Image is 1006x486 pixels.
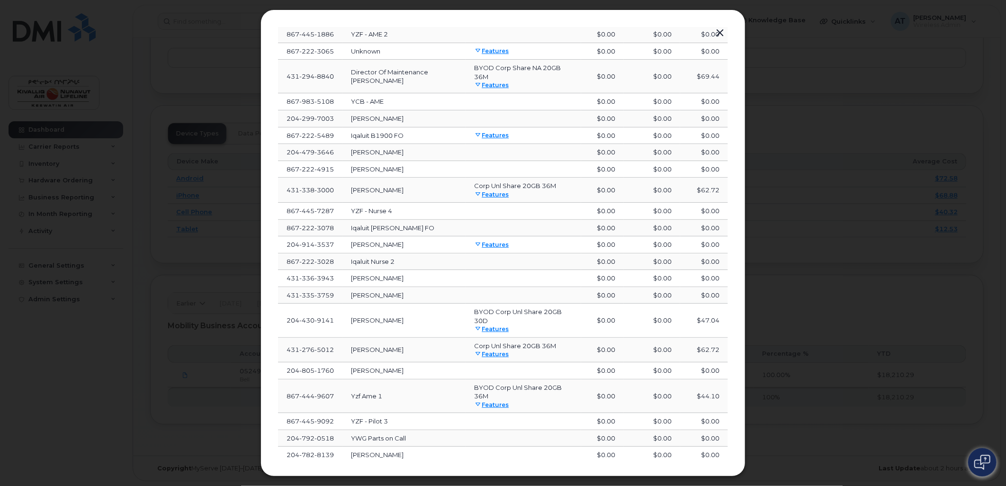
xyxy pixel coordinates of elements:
[624,338,680,363] td: $0.00
[680,362,728,379] td: $0.00
[474,342,573,351] div: Corp Unl Share 20GB 36M
[314,392,334,400] span: 9607
[581,338,624,363] td: $0.00
[342,362,466,379] td: [PERSON_NAME]
[581,379,624,413] td: $0.00
[680,338,728,363] td: $62.72
[974,455,990,470] img: Open chat
[581,362,624,379] td: $0.00
[342,338,466,363] td: [PERSON_NAME]
[474,383,573,401] div: BYOD Corp Unl Share 20GB 36M
[474,401,509,408] a: Features
[314,346,334,353] span: 5012
[287,346,334,353] span: 431
[624,362,680,379] td: $0.00
[474,351,509,358] a: Features
[299,367,314,374] span: 805
[287,367,334,374] span: 204
[299,346,314,353] span: 276
[342,379,466,413] td: Yzf Ame 1
[314,367,334,374] span: 1760
[624,379,680,413] td: $0.00
[287,392,334,400] span: 867
[680,379,728,413] td: $44.10
[299,392,314,400] span: 444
